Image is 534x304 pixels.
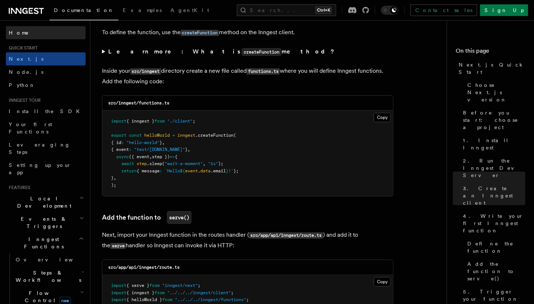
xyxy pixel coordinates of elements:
[129,147,131,152] span: :
[172,133,175,138] span: =
[167,119,193,124] span: "./client"
[247,68,280,75] code: functions.ts
[181,30,219,36] code: createFunction
[460,106,525,134] a: Before you start: choose a project
[464,237,525,257] a: Define the function
[6,236,79,250] span: Inngest Functions
[467,240,525,255] span: Define the function
[6,185,30,191] span: Features
[170,154,175,159] span: =>
[374,113,391,122] button: Copy
[185,168,198,173] span: event
[108,100,169,105] code: src/inngest/functions.ts
[126,283,149,288] span: { serve }
[6,195,79,209] span: Local Development
[111,283,126,288] span: import
[211,168,226,173] span: .email
[456,47,525,58] h4: On this page
[9,142,70,155] span: Leveraging Steps
[102,27,393,38] p: To define the function, use the method on the Inngest client.
[165,161,203,166] span: "wait-a-moment"
[460,154,525,182] a: 2. Run the Inngest Dev Server
[130,68,161,75] code: src/inngest
[198,168,200,173] span: .
[13,266,86,287] button: Steps & Workflows
[315,7,332,14] kbd: Ctrl+K
[147,161,162,166] span: .sleep
[463,212,525,234] span: 4. Write your first Inngest function
[411,4,477,16] a: Contact sales
[246,297,249,302] span: ;
[144,133,170,138] span: helloWorld
[111,119,126,124] span: import
[102,66,393,87] p: Inside your directory create a new file called where you will define Inngest functions. Add the f...
[233,168,239,173] span: };
[6,192,86,212] button: Local Development
[6,45,38,51] span: Quick start
[193,119,195,124] span: ;
[460,182,525,209] a: 3. Create an Inngest client
[111,140,121,145] span: { id
[9,56,43,62] span: Next.js
[6,52,86,65] a: Next.js
[108,265,180,270] code: src/app/api/inngest/route.ts
[126,140,160,145] span: "hello-world"
[6,118,86,138] a: Your first Functions
[137,161,147,166] span: step
[208,161,218,166] span: "1s"
[9,162,71,175] span: Setting up your app
[160,140,162,145] span: }
[459,61,525,76] span: Next.js Quick Start
[374,277,391,287] button: Copy
[463,137,525,151] span: 1. Install Inngest
[185,147,188,152] span: }
[111,183,116,188] span: );
[111,290,126,295] span: import
[162,140,165,145] span: ,
[108,48,336,55] strong: Learn more: What is method?
[249,232,323,239] code: src/app/api/inngest/route.ts
[16,257,91,263] span: Overview
[463,109,525,131] span: Before you start: choose a project
[226,168,228,173] span: }
[50,2,118,20] a: Documentation
[463,157,525,179] span: 2. Run the Inngest Dev Server
[137,168,160,173] span: { message
[467,260,525,282] span: Add the function to serve()
[167,211,192,224] code: serve()
[6,79,86,92] a: Python
[154,119,165,124] span: from
[233,133,236,138] span: (
[381,6,398,15] button: Toggle dark mode
[242,48,282,56] code: createFunction
[480,4,528,16] a: Sign Up
[152,154,170,159] span: step })
[13,289,80,304] span: Flow Control
[175,154,177,159] span: {
[460,134,525,154] a: 1. Install Inngest
[218,161,223,166] span: );
[170,7,209,13] span: AgentKit
[6,233,86,253] button: Inngest Functions
[6,26,86,39] a: Home
[134,147,185,152] span: "test/[DOMAIN_NAME]"
[111,147,129,152] span: { event
[6,212,86,233] button: Events & Triggers
[126,290,154,295] span: { inngest }
[195,133,233,138] span: .createFunction
[126,119,154,124] span: { inngest }
[114,175,116,180] span: ,
[6,138,86,159] a: Leveraging Steps
[200,168,211,173] span: data
[464,257,525,285] a: Add the function to serve()
[126,297,162,302] span: { helloWorld }
[121,168,137,173] span: return
[9,82,35,88] span: Python
[154,290,165,295] span: from
[118,2,166,20] a: Examples
[162,283,198,288] span: "inngest/next"
[160,168,162,173] span: :
[177,133,195,138] span: inngest
[231,290,233,295] span: ;
[129,133,142,138] span: const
